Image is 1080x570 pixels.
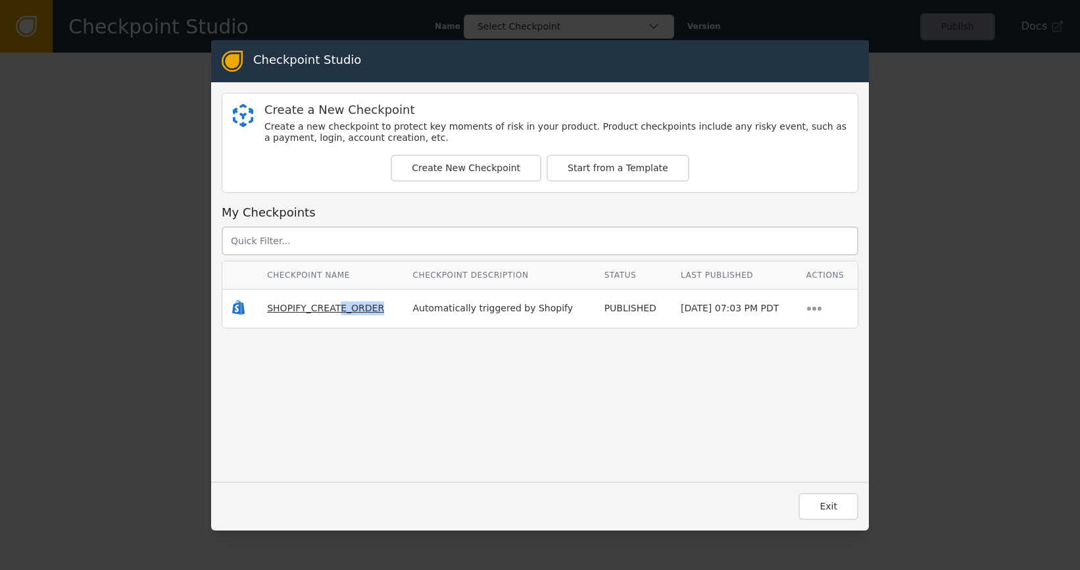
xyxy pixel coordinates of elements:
[222,203,858,221] div: My Checkpoints
[681,301,787,315] div: [DATE] 07:03 PM PDT
[595,261,671,290] th: Status
[671,261,797,290] th: Last Published
[403,261,595,290] th: Checkpoint Description
[264,121,847,144] div: Create a new checkpoint to protect key moments of risk in your product. Product checkpoints inclu...
[604,301,661,315] div: PUBLISHED
[413,303,574,313] span: Automatically triggered by Shopify
[253,51,361,72] div: Checkpoint Studio
[257,261,403,290] th: Checkpoint Name
[798,493,858,520] button: Exit
[267,303,384,313] span: SHOPIFY_CREATE_ORDER
[222,226,858,255] input: Quick Filter...
[797,261,858,290] th: Actions
[264,104,847,116] div: Create a New Checkpoint
[547,155,689,182] button: Start from a Template
[391,155,541,182] button: Create New Checkpoint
